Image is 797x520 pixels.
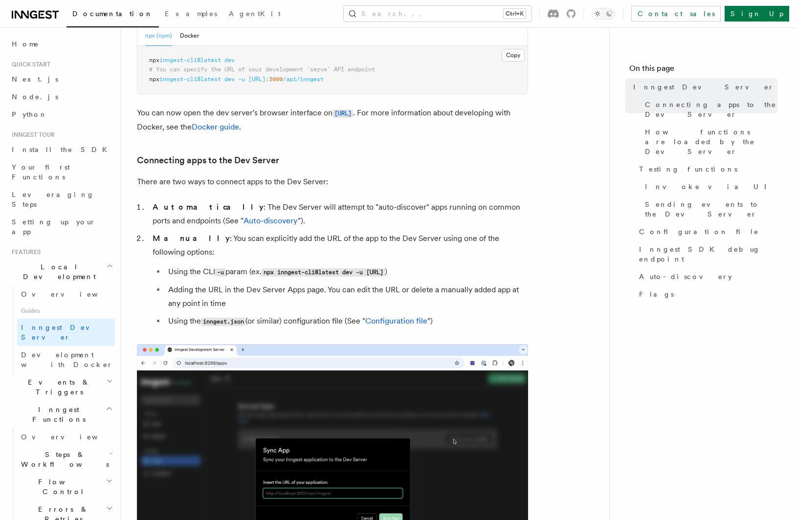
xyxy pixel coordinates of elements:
[639,289,674,299] span: Flags
[248,76,269,83] span: [URL]:
[12,39,39,49] span: Home
[502,49,525,62] button: Copy
[159,3,223,26] a: Examples
[12,75,58,83] span: Next.js
[504,9,526,19] kbd: Ctrl+K
[21,351,113,368] span: Development with Docker
[8,106,115,123] a: Python
[149,76,159,83] span: npx
[244,216,298,225] a: Auto-discovery
[224,76,235,83] span: dev
[153,202,264,212] strong: Automatically
[635,240,777,268] a: Inngest SDK debug endpoint
[639,244,777,264] span: Inngest SDK debug endpoint
[645,127,777,156] span: How functions are loaded by the Dev Server
[12,218,96,236] span: Setting up your app
[641,96,777,123] a: Connecting apps to the Dev Server
[229,10,281,18] span: AgentKit
[8,248,41,256] span: Features
[8,35,115,53] a: Home
[8,373,115,401] button: Events & Triggers
[17,428,115,446] a: Overview
[137,153,279,167] a: Connecting apps to the Dev Server
[645,199,777,219] span: Sending events to the Dev Server
[12,146,113,153] span: Install the SDK
[66,3,159,27] a: Documentation
[629,78,777,96] a: Inngest Dev Server
[639,272,732,282] span: Auto-discovery
[592,8,615,20] button: Toggle dark mode
[159,57,221,64] span: inngest-cli@latest
[17,303,115,319] span: Guides
[165,10,217,18] span: Examples
[21,324,105,341] span: Inngest Dev Server
[365,316,427,325] a: Configuration file
[645,100,777,119] span: Connecting apps to the Dev Server
[725,6,789,22] a: Sign Up
[149,57,159,64] span: npx
[641,178,777,195] a: Invoke via UI
[192,122,239,131] a: Docker guide
[8,405,106,424] span: Inngest Functions
[8,131,55,139] span: Inngest tour
[12,191,94,208] span: Leveraging Steps
[153,234,230,243] strong: Manually
[12,110,47,118] span: Python
[17,346,115,373] a: Development with Docker
[633,82,774,92] span: Inngest Dev Server
[635,285,777,303] a: Flags
[344,6,531,22] button: Search...Ctrl+K
[72,10,153,18] span: Documentation
[137,175,528,189] p: There are two ways to connect apps to the Dev Server:
[159,76,221,83] span: inngest-cli@latest
[8,401,115,428] button: Inngest Functions
[21,290,122,298] span: Overview
[165,283,528,310] li: Adding the URL in the Dev Server Apps page. You can edit the URL or delete a manually added app a...
[332,108,353,117] a: [URL]
[137,106,528,134] p: You can now open the dev server's browser interface on . For more information about developing wi...
[165,265,528,279] li: Using the CLI param (ex. )
[8,186,115,213] a: Leveraging Steps
[631,6,721,22] a: Contact sales
[262,268,385,277] code: npx inngest-cli@latest dev -u [URL]
[149,66,375,73] span: # You can specify the URL of your development `serve` API endpoint
[641,195,777,223] a: Sending events to the Dev Server
[17,477,106,497] span: Flow Control
[201,318,245,326] code: inngest.json
[8,141,115,158] a: Install the SDK
[645,182,775,192] span: Invoke via UI
[12,163,70,181] span: Your first Functions
[8,285,115,373] div: Local Development
[8,262,107,282] span: Local Development
[224,57,235,64] span: dev
[641,123,777,160] a: How functions are loaded by the Dev Server
[332,109,353,118] code: [URL]
[8,88,115,106] a: Node.js
[8,70,115,88] a: Next.js
[17,285,115,303] a: Overview
[17,446,115,473] button: Steps & Workflows
[635,160,777,178] a: Testing functions
[269,76,283,83] span: 3000
[635,223,777,240] a: Configuration file
[635,268,777,285] a: Auto-discovery
[238,76,245,83] span: -u
[639,227,759,237] span: Configuration file
[12,93,58,101] span: Node.js
[8,213,115,240] a: Setting up your app
[639,164,737,174] span: Testing functions
[8,61,50,68] span: Quick start
[17,450,109,469] span: Steps & Workflows
[8,377,107,397] span: Events & Triggers
[215,268,225,277] code: -u
[150,232,528,328] li: : You scan explicitly add the URL of the app to the Dev Server using one of the following options:
[150,200,528,228] li: : The Dev Server will attempt to "auto-discover" apps running on common ports and endpoints (See ...
[145,26,172,46] button: npx (npm)
[223,3,287,26] a: AgentKit
[180,26,199,46] button: Docker
[21,433,122,441] span: Overview
[17,473,115,500] button: Flow Control
[629,63,777,78] h4: On this page
[8,258,115,285] button: Local Development
[165,314,528,328] li: Using the (or similar) configuration file (See " ")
